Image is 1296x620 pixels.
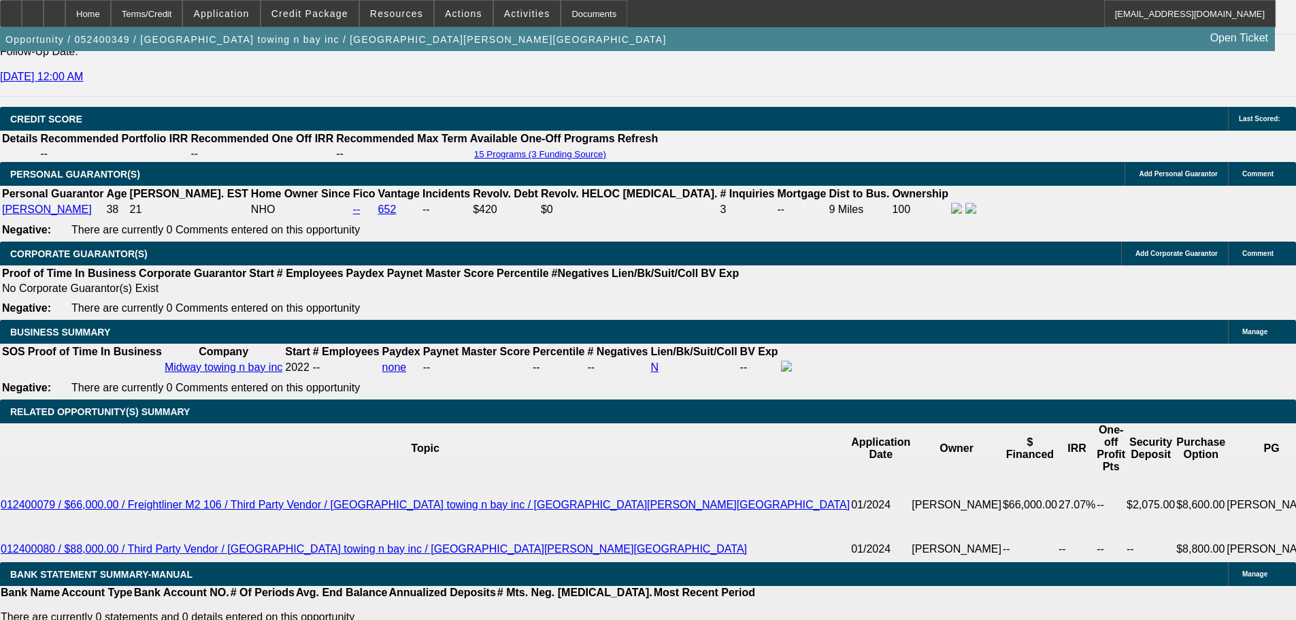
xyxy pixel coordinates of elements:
[588,346,648,357] b: # Negatives
[250,202,351,217] td: NHO
[850,474,911,536] td: 01/2024
[540,202,718,217] td: $0
[469,132,616,146] th: Available One-Off Programs
[422,188,470,199] b: Incidents
[1176,423,1226,474] th: Purchase Option
[388,586,496,600] th: Annualized Deposits
[1242,570,1267,578] span: Manage
[497,267,548,279] b: Percentile
[378,203,397,215] a: 652
[2,203,92,215] a: [PERSON_NAME]
[2,302,51,314] b: Negative:
[617,132,659,146] th: Refresh
[1242,170,1274,178] span: Comment
[251,188,350,199] b: Home Owner Since
[106,188,127,199] b: Age
[335,132,468,146] th: Recommended Max Term
[533,346,584,357] b: Percentile
[199,346,248,357] b: Company
[911,536,1002,562] td: [PERSON_NAME]
[10,248,148,259] span: CORPORATE GUARANTOR(S)
[71,224,360,235] span: There are currently 0 Comments entered on this opportunity
[1205,27,1274,50] a: Open Ticket
[1126,423,1176,474] th: Security Deposit
[472,202,539,217] td: $420
[285,346,310,357] b: Start
[2,382,51,393] b: Negative:
[422,202,471,217] td: --
[1002,423,1058,474] th: $ Financed
[719,202,775,217] td: 3
[230,586,295,600] th: # Of Periods
[1126,536,1176,562] td: --
[1096,536,1126,562] td: --
[39,132,188,146] th: Recommended Portfolio IRR
[313,346,380,357] b: # Employees
[105,202,127,217] td: 38
[541,188,718,199] b: Revolv. HELOC [MEDICAL_DATA].
[1126,474,1176,536] td: $2,075.00
[701,267,739,279] b: BV Exp
[1,132,38,146] th: Details
[1176,474,1226,536] td: $8,600.00
[1239,115,1280,123] span: Last Scored:
[533,361,584,374] div: --
[335,147,468,161] td: --
[261,1,359,27] button: Credit Package
[891,202,949,217] td: 100
[10,327,110,338] span: BUSINESS SUMMARY
[165,361,282,373] a: Midway towing n bay inc
[911,423,1002,474] th: Owner
[10,114,82,125] span: CREDIT SCORE
[1058,423,1096,474] th: IRR
[612,267,698,279] b: Lien/Bk/Suit/Coll
[1242,328,1267,336] span: Manage
[1,282,745,295] td: No Corporate Guarantor(s) Exist
[829,188,890,199] b: Dist to Bus.
[378,188,420,199] b: Vantage
[190,132,334,146] th: Recommended One Off IRR
[249,267,273,279] b: Start
[271,8,348,19] span: Credit Package
[129,202,249,217] td: 21
[423,361,530,374] div: --
[370,8,423,19] span: Resources
[61,586,133,600] th: Account Type
[1002,474,1058,536] td: $66,000.00
[778,188,827,199] b: Mortgage
[71,382,360,393] span: There are currently 0 Comments entered on this opportunity
[653,586,756,600] th: Most Recent Period
[39,147,188,161] td: --
[445,8,482,19] span: Actions
[27,345,163,359] th: Proof of Time In Business
[71,302,360,314] span: There are currently 0 Comments entered on this opportunity
[965,203,976,214] img: linkedin-icon.png
[850,423,911,474] th: Application Date
[5,34,667,45] span: Opportunity / 052400349 / [GEOGRAPHIC_DATA] towing n bay inc / [GEOGRAPHIC_DATA][PERSON_NAME][GEO...
[10,569,193,580] span: BANK STATEMENT SUMMARY-MANUAL
[720,188,774,199] b: # Inquiries
[1,499,850,510] a: 012400079 / $66,000.00 / Freightliner M2 106 / Third Party Vendor / [GEOGRAPHIC_DATA] towing n ba...
[193,8,249,19] span: Application
[588,361,648,374] div: --
[504,8,550,19] span: Activities
[382,346,420,357] b: Paydex
[650,361,659,373] a: N
[1135,250,1218,257] span: Add Corporate Guarantor
[1242,250,1274,257] span: Comment
[777,202,827,217] td: --
[423,346,530,357] b: Paynet Master Score
[360,1,433,27] button: Resources
[183,1,259,27] button: Application
[1,345,26,359] th: SOS
[10,169,140,180] span: PERSONAL GUARANTOR(S)
[1096,474,1126,536] td: --
[2,224,51,235] b: Negative:
[829,202,891,217] td: 9 Miles
[1176,536,1226,562] td: $8,800.00
[892,188,948,199] b: Ownership
[313,361,320,373] span: --
[10,406,190,417] span: RELATED OPPORTUNITY(S) SUMMARY
[494,1,561,27] button: Activities
[133,586,230,600] th: Bank Account NO.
